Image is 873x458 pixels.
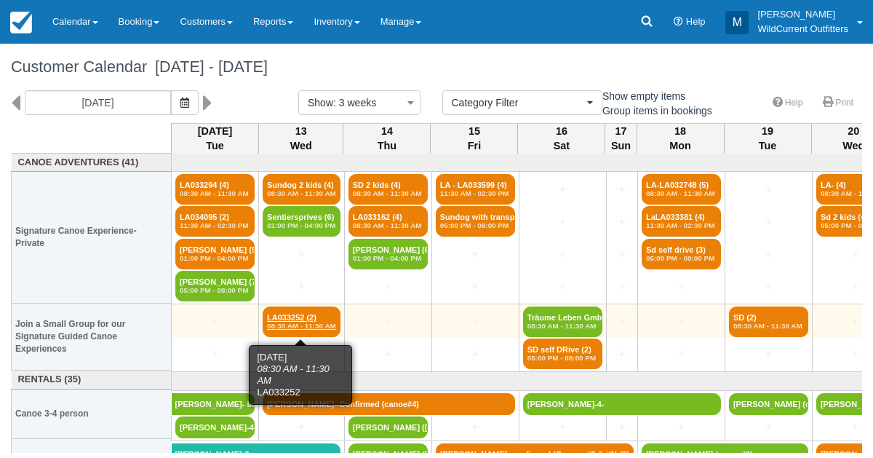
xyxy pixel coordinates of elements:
a: + [263,279,340,294]
a: SD 2 kids (4)08:30 AM - 11:30 AM [348,174,428,205]
a: + [523,247,602,262]
a: [PERSON_NAME] (6)01:00 PM - 04:00 PM [348,239,428,269]
a: + [348,347,428,362]
span: [DATE] - [DATE] [147,58,268,76]
i: Help [674,17,683,27]
a: + [436,279,515,294]
label: Show empty items [586,85,695,107]
a: [PERSON_NAME]--Confirmed (canoe#4) [263,393,515,415]
em: 08:30 AM - 11:30 AM [267,189,336,198]
em: 11:30 AM - 02:30 PM [180,221,250,230]
a: + [523,279,602,294]
th: 14 Thu [343,123,431,154]
a: LA034095 (2)11:30 AM - 02:30 PM [175,206,255,237]
a: [PERSON_NAME] (7)05:00 PM - 08:00 PM [175,271,255,301]
a: Rentals (35) [15,373,168,387]
a: + [263,419,340,435]
span: Group items in bookings [586,105,724,115]
em: 05:00 PM - 08:00 PM [180,286,250,295]
em: 08:30 AM - 11:30 AM [267,322,336,331]
a: + [642,419,721,435]
a: Help [764,92,812,114]
em: 01:00 PM - 04:00 PM [353,254,423,263]
a: + [436,419,515,435]
a: + [642,279,721,294]
label: Group items in bookings [586,100,722,122]
a: + [610,214,634,229]
span: Show [308,97,333,108]
p: [PERSON_NAME] [757,7,848,22]
a: + [436,347,515,362]
a: + [729,347,808,362]
a: + [729,214,808,229]
a: + [729,279,808,294]
em: 05:00 PM - 08:00 PM [440,221,511,230]
em: 01:00 PM - 04:00 PM [267,221,336,230]
a: + [175,347,255,362]
th: 13 Wed [259,123,343,154]
a: Sentiersprives (6)01:00 PM - 04:00 PM [263,206,340,237]
a: [PERSON_NAME] ([PERSON_NAME] [348,416,428,438]
a: LA - LA033599 (4)11:30 AM - 02:30 PM [436,174,515,205]
em: 08:30 AM - 11:30 AM [353,189,423,198]
a: + [523,182,602,197]
a: LA033252 (2)08:30 AM - 11:30 AM [263,307,340,337]
a: + [348,315,428,330]
th: 18 Mon [637,123,724,154]
a: Sundog 2 kids (4)08:30 AM - 11:30 AM [263,174,340,205]
button: Category Filter [442,90,602,115]
span: : 3 weeks [333,97,376,108]
a: + [610,247,634,262]
a: + [642,315,721,330]
a: + [729,247,808,262]
a: + [523,214,602,229]
a: Print [814,92,862,114]
a: + [348,279,428,294]
em: 11:30 AM - 02:30 PM [646,221,717,230]
a: [PERSON_NAME] (can [729,393,808,415]
a: + [175,315,255,330]
p: WildCurrent Outfitters [757,22,848,36]
a: [PERSON_NAME] (5)01:00 PM - 04:00 PM [175,239,255,269]
em: 08:30 AM - 11:30 AM [527,322,598,331]
th: 17 Sun [605,123,637,154]
em: 05:00 PM - 08:00 PM [527,354,598,363]
h1: Customer Calendar [11,58,862,76]
th: 15 Fri [431,123,518,154]
th: Join a Small Group for our Signature Guided Canoe Experiences [12,304,172,371]
em: 08:30 AM - 11:30 AM [353,221,423,230]
th: 19 Tue [724,123,811,154]
em: 08:30 AM - 11:30 AM [180,189,250,198]
a: + [436,247,515,262]
a: + [610,347,634,362]
a: SD self DRive (2)05:00 PM - 08:00 PM [523,339,602,369]
th: Signature Canoe Experience- Private [12,172,172,304]
a: + [610,419,634,435]
span: Show empty items [586,90,697,100]
a: SD (2)08:30 AM - 11:30 AM [729,307,808,337]
th: 16 Sat [518,123,605,154]
a: + [523,419,602,435]
a: [PERSON_NAME]- bo [172,393,255,415]
a: LA033162 (4)08:30 AM - 11:30 AM [348,206,428,237]
a: + [729,182,808,197]
em: 11:30 AM - 02:30 PM [440,189,511,198]
div: M [725,11,749,34]
span: Help [686,16,706,27]
a: + [642,347,721,362]
a: Sd self drive (3)05:00 PM - 08:00 PM [642,239,721,269]
a: LaLA033381 (4)11:30 AM - 02:30 PM [642,206,721,237]
a: + [263,247,340,262]
a: Canoe Adventures (41) [15,156,168,170]
em: 01:00 PM - 04:00 PM [180,254,250,263]
a: Träume Leben GmbH - (2)08:30 AM - 11:30 AM [523,307,602,337]
em: 05:00 PM - 08:00 PM [646,254,717,263]
a: + [436,315,515,330]
th: [DATE] Tue [172,123,259,154]
a: + [610,182,634,197]
a: LA033294 (4)08:30 AM - 11:30 AM [175,174,255,205]
em: 08:30 AM - 11:30 AM [733,322,804,331]
img: checkfront-main-nav-mini-logo.png [10,12,32,33]
span: Category Filter [452,95,583,110]
a: Sundog with transpor (4)05:00 PM - 08:00 PM [436,206,515,237]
